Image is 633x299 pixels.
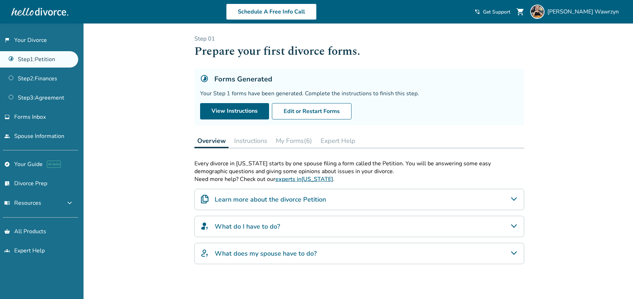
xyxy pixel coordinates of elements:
[4,114,10,120] span: inbox
[194,134,229,148] button: Overview
[483,9,510,15] span: Get Support
[4,199,41,207] span: Resources
[194,35,524,43] p: Step 0 1
[272,103,352,119] button: Edit or Restart Forms
[215,249,317,258] h4: What does my spouse have to do?
[47,161,61,168] span: AI beta
[4,200,10,206] span: menu_book
[194,243,524,264] div: What does my spouse have to do?
[200,249,209,257] img: What does my spouse have to do?
[65,199,74,207] span: expand_more
[194,189,524,210] div: Learn more about the divorce Petition
[194,160,524,175] p: Every divorce in [US_STATE] starts by one spouse filing a form called the Petition. You will be a...
[215,195,326,204] h4: Learn more about the divorce Petition
[200,103,269,119] a: View Instructions
[547,8,622,16] span: [PERSON_NAME] Wawrzyn
[4,37,10,43] span: flag_2
[214,74,272,84] h5: Forms Generated
[597,265,633,299] iframe: Chat Widget
[275,175,333,183] a: experts in[US_STATE]
[4,181,10,186] span: list_alt_check
[530,5,545,19] img: Grayson Wawrzyn
[4,229,10,234] span: shopping_basket
[215,222,280,231] h4: What do I have to do?
[231,134,270,148] button: Instructions
[273,134,315,148] button: My Forms(6)
[226,4,317,20] a: Schedule A Free Info Call
[200,195,209,203] img: Learn more about the divorce Petition
[194,216,524,237] div: What do I have to do?
[194,175,524,183] p: Need more help? Check out our .
[474,9,480,15] span: phone_in_talk
[14,113,46,121] span: Forms Inbox
[4,161,10,167] span: explore
[194,43,524,60] h1: Prepare your first divorce forms.
[474,9,510,15] a: phone_in_talkGet Support
[4,248,10,253] span: groups
[200,222,209,230] img: What do I have to do?
[516,7,525,16] span: shopping_cart
[4,133,10,139] span: people
[200,90,519,97] div: Your Step 1 forms have been generated. Complete the instructions to finish this step.
[318,134,358,148] button: Expert Help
